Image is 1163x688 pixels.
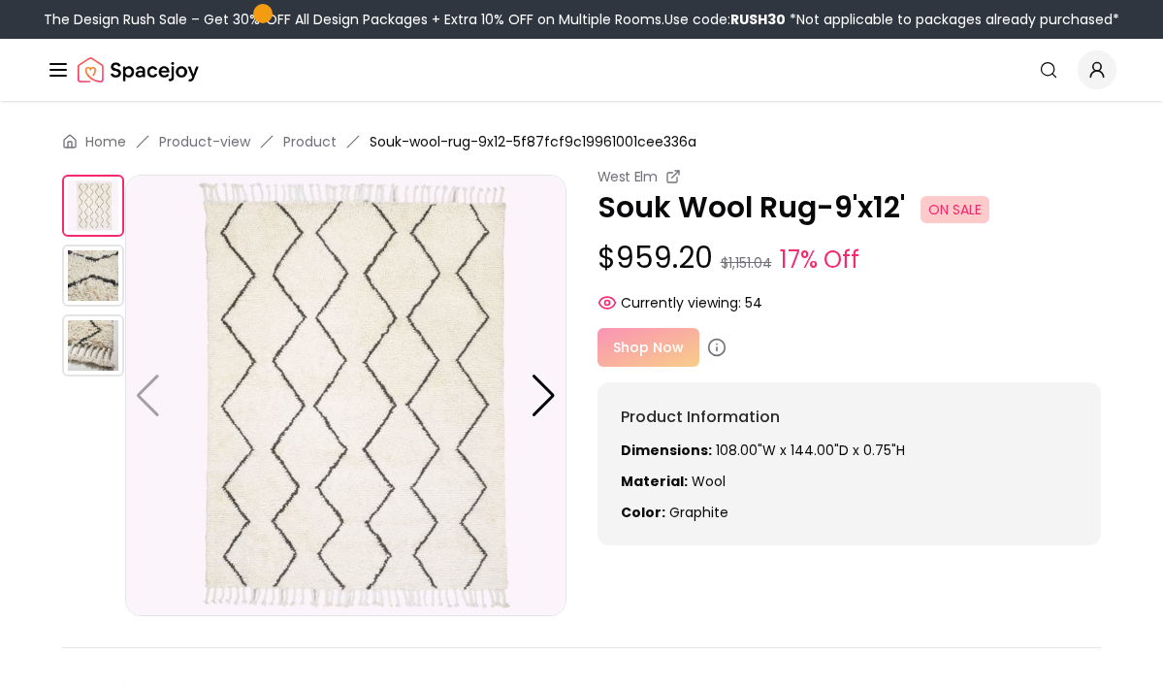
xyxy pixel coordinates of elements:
span: 54 [745,293,762,312]
p: 108.00"W x 144.00"D x 0.75"H [621,441,1079,460]
span: Currently viewing: [621,293,741,312]
strong: Dimensions: [621,441,712,460]
span: graphite [669,503,728,522]
div: The Design Rush Sale – Get 30% OFF All Design Packages + Extra 10% OFF on Multiple Rooms. [44,10,1119,29]
a: Product-view [159,132,250,151]
img: https://storage.googleapis.com/spacejoy-main/assets/5f87fcf9c19961001cee336a/product_1_fo19fmd12bld [62,245,124,307]
span: Souk-wool-rug-9x12-5f87fcf9c19961001cee336a [370,132,696,151]
span: wool [692,472,726,491]
span: ON SALE [921,196,989,223]
img: Spacejoy Logo [78,50,199,89]
strong: Color: [621,503,665,522]
a: Product [283,132,337,151]
b: RUSH30 [730,10,786,29]
nav: Global [47,39,1116,101]
img: https://storage.googleapis.com/spacejoy-main/assets/5f87fcf9c19961001cee336a/product_0_j15kmiik2m0i [125,175,566,616]
img: https://storage.googleapis.com/spacejoy-main/assets/5f87fcf9c19961001cee336a/product_0_j15kmiik2m0i [62,175,124,237]
a: Spacejoy [78,50,199,89]
img: https://storage.googleapis.com/spacejoy-main/assets/5f87fcf9c19961001cee336a/product_2_1pcl73il268d [62,314,124,377]
small: 17% Off [780,243,859,278]
p: $959.20 [598,241,1102,278]
nav: breadcrumb [62,132,1101,151]
span: Use code: [664,10,786,29]
strong: Material: [621,472,688,491]
a: Home [85,132,126,151]
p: Souk Wool Rug-9'x12' [598,190,1102,225]
small: West Elm [598,167,658,186]
span: *Not applicable to packages already purchased* [786,10,1119,29]
h6: Product Information [621,406,1079,429]
small: $1,151.04 [721,253,772,273]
